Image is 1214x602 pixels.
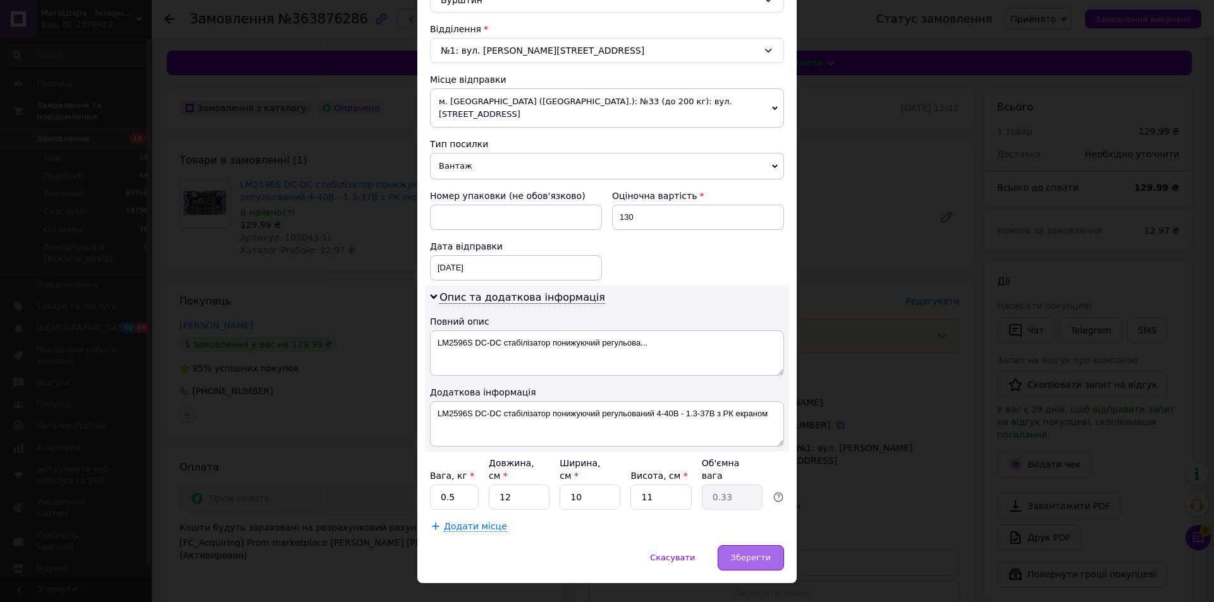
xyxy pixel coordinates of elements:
[430,330,784,376] textarea: LM2596S DC-DC стабілізатор понижуючий регульова...
[650,553,695,562] span: Скасувати
[430,153,784,179] span: Вантаж
[430,386,784,399] div: Додаткова інформація
[430,190,602,202] div: Номер упаковки (не обов'язково)
[444,521,507,532] span: Додати місце
[630,471,687,481] label: Висота, см
[430,471,474,481] label: Вага, кг
[430,401,784,447] textarea: LM2596S DC-DC стабілізатор понижуючий регульований 4-40В - 1.3-37В з РК екраном
[439,291,605,304] span: Опис та додаткова інформація
[430,139,488,149] span: Тип посилки
[430,23,784,35] div: Відділення
[612,190,784,202] div: Оціночна вартість
[430,75,506,85] span: Місце відправки
[430,240,602,253] div: Дата відправки
[430,88,784,128] span: м. [GEOGRAPHIC_DATA] ([GEOGRAPHIC_DATA].): №33 (до 200 кг): вул. [STREET_ADDRESS]
[489,458,534,481] label: Довжина, см
[560,458,600,481] label: Ширина, см
[702,457,763,482] div: Об'ємна вага
[430,315,784,328] div: Повний опис
[430,38,784,63] div: №1: вул. [PERSON_NAME][STREET_ADDRESS]
[731,553,771,562] span: Зберегти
